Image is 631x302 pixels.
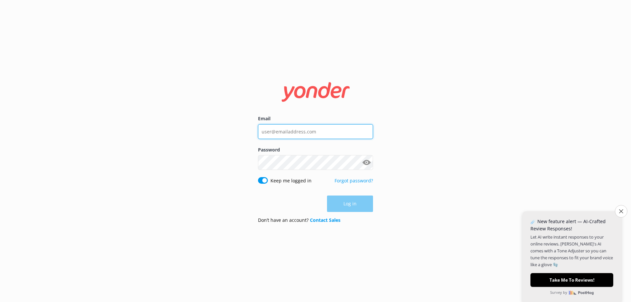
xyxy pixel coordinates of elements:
[310,217,340,223] a: Contact Sales
[258,124,373,139] input: user@emailaddress.com
[258,115,373,122] label: Email
[335,177,373,184] a: Forgot password?
[270,177,312,184] label: Keep me logged in
[258,146,373,153] label: Password
[360,156,373,169] button: Show password
[258,217,340,224] p: Don’t have an account?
